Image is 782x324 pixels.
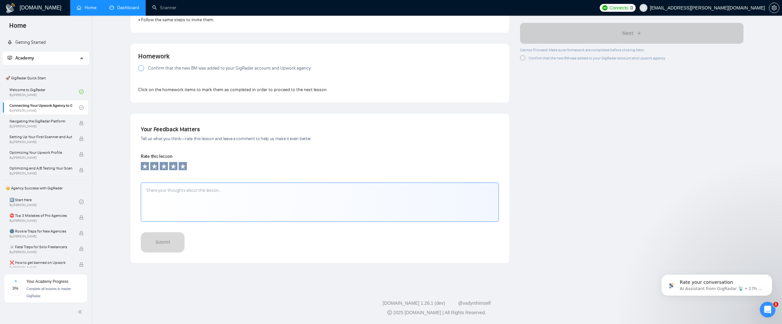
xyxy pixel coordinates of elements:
[9,85,79,99] a: Welcome to GigRadarBy[PERSON_NAME]
[79,89,84,94] span: check-circle
[79,215,84,220] span: lock
[651,261,782,306] iframe: Intercom notifications message
[9,165,72,171] span: Optimizing and A/B Testing Your Scanner for Better Results
[79,262,84,267] span: lock
[141,136,312,141] span: Tell us what you think—rate this lesson and leave a comment to help us make it even better.
[109,5,139,10] a: dashboardDashboard
[9,149,72,156] span: Optimizing Your Upwork Profile
[9,140,72,144] span: By [PERSON_NAME]
[458,300,491,306] a: @vadymhimself
[9,195,79,209] a: 1️⃣ Start HereBy[PERSON_NAME]
[15,55,34,61] span: Academy
[79,231,84,235] span: lock
[622,29,633,37] span: Next
[9,100,79,115] a: Connecting Your Upwork Agency to GigRadarBy[PERSON_NAME]
[760,302,775,317] iframe: Intercom live chat
[138,16,462,24] p: • Follow the same steps to invite them.
[79,105,84,110] span: check-circle
[9,124,72,128] span: By [PERSON_NAME]
[9,235,72,238] span: By [PERSON_NAME]
[141,154,172,159] span: Rate this lesson
[630,4,633,11] span: 0
[3,72,88,85] span: 🚀 GigRadar Quick Start
[8,55,34,61] span: Academy
[9,219,72,223] span: By [PERSON_NAME]
[97,309,777,316] div: 2025 [DOMAIN_NAME] | All Rights Reserved.
[9,156,72,160] span: By [PERSON_NAME]
[529,56,665,60] span: Confirm that the new BM was added to your GigRadar account and Upwork agency
[8,56,12,60] span: fund-projection-screen
[769,5,779,10] span: setting
[79,121,84,125] span: lock
[602,5,608,10] img: upwork-logo.png
[2,36,89,49] li: Getting Started
[641,6,646,10] span: user
[383,300,445,306] a: [DOMAIN_NAME] 1.26.1 (dev)
[9,171,72,175] span: By [PERSON_NAME]
[141,126,200,133] span: Your Feedback Matters
[79,200,84,204] span: check-circle
[9,259,72,266] span: ❌ How to get banned on Upwork
[152,5,176,10] a: searchScanner
[8,40,46,45] a: rocketGetting Started
[148,65,311,72] span: Confirm that the new BM was added to your GigRadar account and Upwork agency
[773,302,778,307] span: 1
[77,5,96,10] a: homeHome
[9,250,72,254] span: By [PERSON_NAME]
[8,286,23,290] span: 3%
[387,310,392,315] span: copyright
[520,23,743,44] button: Next
[9,134,72,140] span: Setting Up Your First Scanner and Auto-Bidder
[9,244,72,250] span: ☠️ Fatal Traps for Solo Freelancers
[26,287,71,298] span: Complete all lessons to master GigRadar.
[138,87,328,92] span: Click on the homework items to mark them as completed in order to proceed to the next lesson.
[9,228,72,235] span: 🌚 Rookie Traps for New Agencies
[78,309,84,315] span: double-left
[3,182,88,195] span: 👑 Agency Success with GigRadar
[9,212,72,219] span: ⛔ Top 3 Mistakes of Pro Agencies
[79,247,84,251] span: lock
[138,52,501,61] h4: Homework
[79,137,84,141] span: lock
[9,266,72,270] span: By [PERSON_NAME]
[79,168,84,172] span: lock
[141,232,185,252] button: Submit
[520,48,645,52] span: Cannot Proceed! Make sure Homework are completed before clicking Next:
[155,239,170,246] div: Submit
[4,21,32,35] span: Home
[9,118,72,124] span: Navigating the GigRadar Platform
[5,3,16,13] img: logo
[769,3,779,13] button: setting
[26,279,68,284] span: Your Academy Progress
[79,152,84,157] span: lock
[610,4,629,11] span: Connects:
[769,5,779,10] a: setting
